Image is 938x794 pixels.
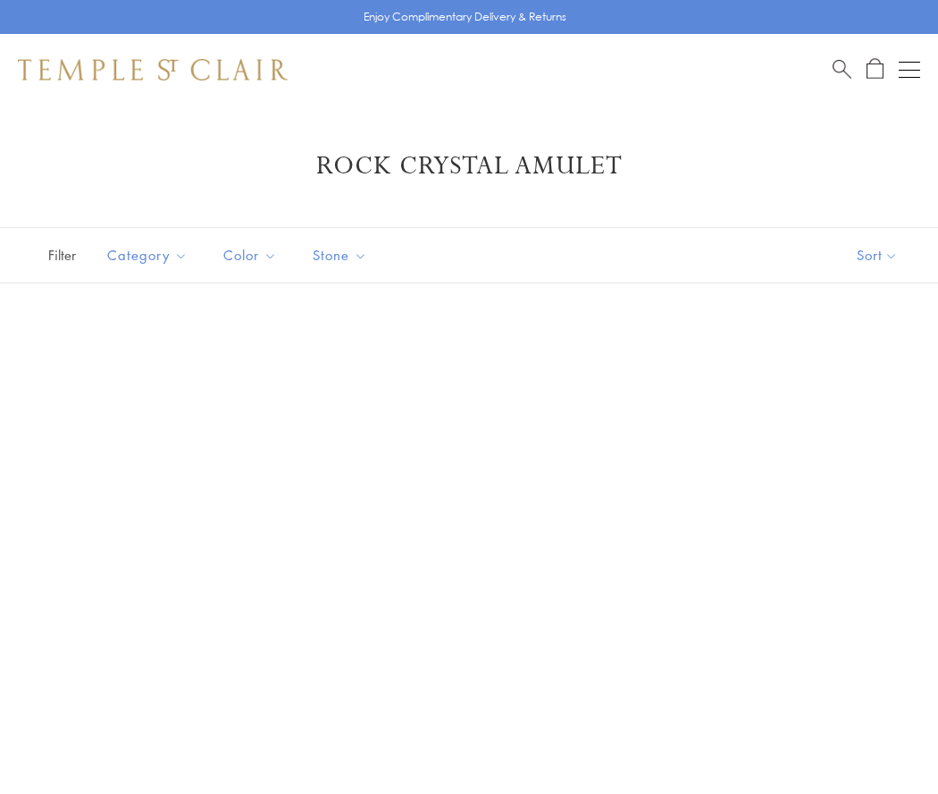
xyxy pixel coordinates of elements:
[304,244,381,266] span: Stone
[214,244,290,266] span: Color
[867,58,884,80] a: Open Shopping Bag
[210,235,290,275] button: Color
[94,235,201,275] button: Category
[899,59,920,80] button: Open navigation
[364,8,566,26] p: Enjoy Complimentary Delivery & Returns
[833,58,851,80] a: Search
[817,228,938,283] button: Show sort by
[299,235,381,275] button: Stone
[45,150,893,182] h1: Rock Crystal Amulet
[18,59,288,80] img: Temple St. Clair
[98,244,201,266] span: Category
